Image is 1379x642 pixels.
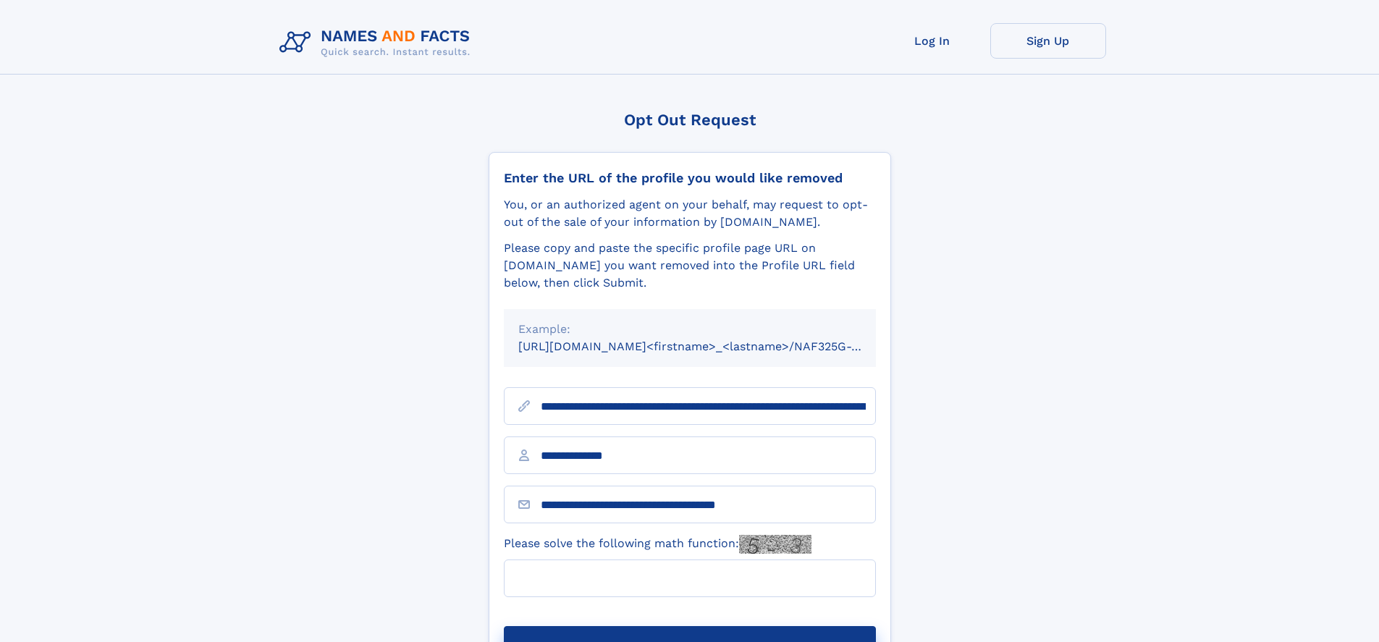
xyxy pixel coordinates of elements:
[504,196,876,231] div: You, or an authorized agent on your behalf, may request to opt-out of the sale of your informatio...
[990,23,1106,59] a: Sign Up
[504,170,876,186] div: Enter the URL of the profile you would like removed
[489,111,891,129] div: Opt Out Request
[874,23,990,59] a: Log In
[274,23,482,62] img: Logo Names and Facts
[518,339,903,353] small: [URL][DOMAIN_NAME]<firstname>_<lastname>/NAF325G-xxxxxxxx
[504,240,876,292] div: Please copy and paste the specific profile page URL on [DOMAIN_NAME] you want removed into the Pr...
[518,321,861,338] div: Example:
[504,535,811,554] label: Please solve the following math function:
